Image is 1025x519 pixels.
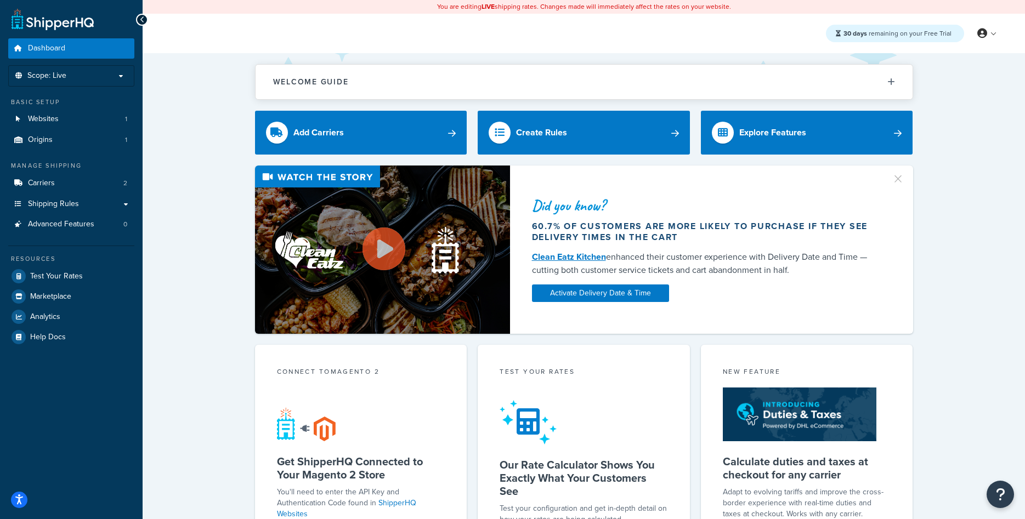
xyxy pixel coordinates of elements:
[532,198,879,213] div: Did you know?
[8,327,134,347] a: Help Docs
[27,71,66,81] span: Scope: Live
[28,44,65,53] span: Dashboard
[8,109,134,129] li: Websites
[123,179,127,188] span: 2
[8,214,134,235] a: Advanced Features0
[532,250,879,277] div: enhanced their customer experience with Delivery Date and Time — cutting both customer service ti...
[723,367,891,379] div: New Feature
[532,284,669,302] a: Activate Delivery Date & Time
[28,199,79,209] span: Shipping Rules
[8,130,134,150] a: Origins1
[255,111,467,155] a: Add Carriers
[277,367,445,379] div: Connect to Magento 2
[500,367,668,379] div: Test your rates
[293,125,344,140] div: Add Carriers
[125,135,127,145] span: 1
[277,455,445,481] h5: Get ShipperHQ Connected to Your Magento 2 Store
[987,481,1014,508] button: Open Resource Center
[8,173,134,193] li: Carriers
[482,2,495,12] b: LIVE
[8,214,134,235] li: Advanced Features
[8,287,134,306] a: Marketplace
[532,221,879,243] div: 60.7% of customers are more likely to purchase if they see delivery times in the cart
[739,125,806,140] div: Explore Features
[8,254,134,264] div: Resources
[500,458,668,498] h5: Our Rate Calculator Shows You Exactly What Your Customers See
[125,115,127,124] span: 1
[8,161,134,170] div: Manage Shipping
[8,194,134,214] a: Shipping Rules
[273,78,349,86] h2: Welcome Guide
[701,111,913,155] a: Explore Features
[30,292,71,301] span: Marketplace
[8,130,134,150] li: Origins
[478,111,690,155] a: Create Rules
[516,125,567,140] div: Create Rules
[30,272,83,281] span: Test Your Rates
[28,135,53,145] span: Origins
[8,173,134,193] a: Carriers2
[8,109,134,129] a: Websites1
[8,266,134,286] a: Test Your Rates
[8,98,134,107] div: Basic Setup
[30,312,60,322] span: Analytics
[843,28,867,38] strong: 30 days
[28,115,59,124] span: Websites
[277,407,336,441] img: connect-shq-magento-24cdf84b.svg
[28,220,94,229] span: Advanced Features
[123,220,127,229] span: 0
[256,65,913,99] button: Welcome Guide
[8,307,134,327] a: Analytics
[723,455,891,481] h5: Calculate duties and taxes at checkout for any carrier
[255,166,510,334] img: Video thumbnail
[8,38,134,59] a: Dashboard
[843,28,952,38] span: remaining on your Free Trial
[28,179,55,188] span: Carriers
[532,250,606,263] a: Clean Eatz Kitchen
[30,333,66,342] span: Help Docs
